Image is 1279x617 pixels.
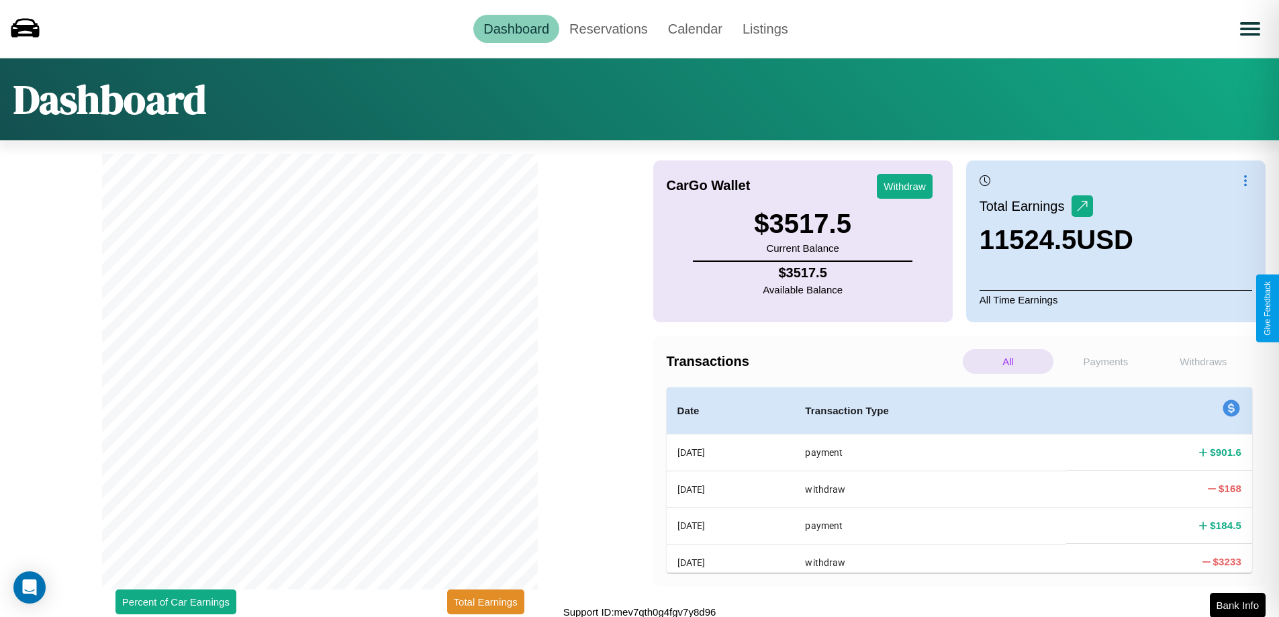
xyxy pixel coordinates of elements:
p: Payments [1060,349,1151,374]
button: Open menu [1231,10,1269,48]
button: Percent of Car Earnings [115,589,236,614]
p: Total Earnings [980,194,1072,218]
a: Calendar [658,15,732,43]
h4: $ 3517.5 [763,265,843,281]
h4: Transactions [667,354,959,369]
h4: Date [677,403,784,419]
th: [DATE] [667,434,795,471]
h4: $ 901.6 [1210,445,1241,459]
th: payment [794,434,1066,471]
th: [DATE] [667,544,795,580]
th: [DATE] [667,508,795,544]
a: Listings [732,15,798,43]
p: Current Balance [754,239,851,257]
a: Dashboard [473,15,559,43]
p: Available Balance [763,281,843,299]
h4: Transaction Type [805,403,1055,419]
a: Reservations [559,15,658,43]
p: Withdraws [1158,349,1249,374]
th: payment [794,508,1066,544]
h3: 11524.5 USD [980,225,1133,255]
h4: $ 168 [1219,481,1241,495]
th: withdraw [794,544,1066,580]
div: Open Intercom Messenger [13,571,46,604]
div: Give Feedback [1263,281,1272,336]
p: All [963,349,1053,374]
h3: $ 3517.5 [754,209,851,239]
th: withdraw [794,471,1066,507]
h4: $ 3233 [1213,555,1241,569]
p: All Time Earnings [980,290,1252,309]
button: Total Earnings [447,589,524,614]
h4: CarGo Wallet [667,178,751,193]
h4: $ 184.5 [1210,518,1241,532]
h1: Dashboard [13,72,206,127]
th: [DATE] [667,471,795,507]
button: Withdraw [877,174,933,199]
